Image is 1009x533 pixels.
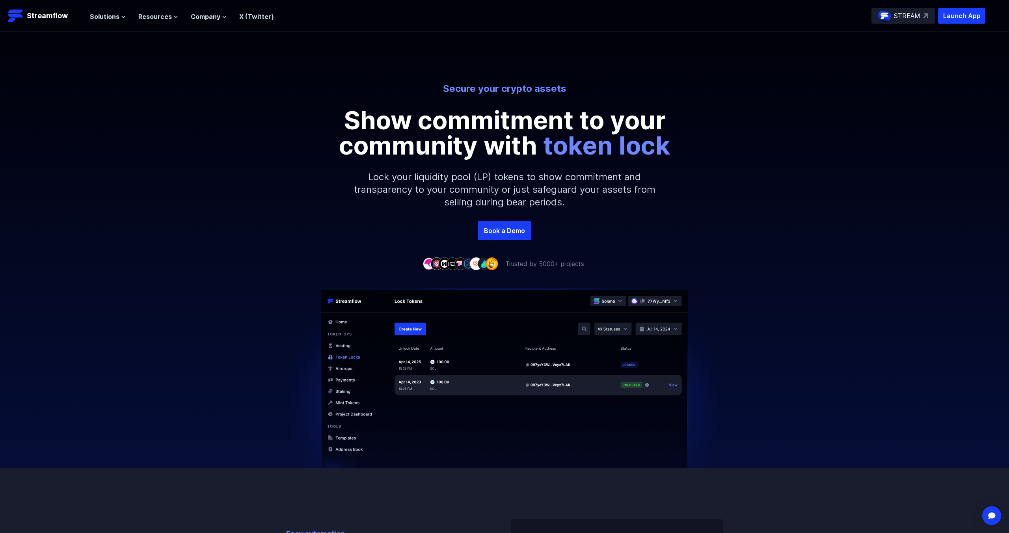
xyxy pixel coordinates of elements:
[191,12,227,21] button: Company
[438,257,451,270] img: company-3
[335,158,674,221] p: Lock your liquidity pool (LP) tokens to show commitment and transparency to your community or jus...
[446,257,459,270] img: company-4
[138,12,172,21] span: Resources
[478,221,531,240] a: Book a Demo
[478,257,490,270] img: company-8
[138,12,178,21] button: Resources
[8,8,82,24] a: Streamflow
[8,8,24,24] img: Streamflow Logo
[938,8,985,24] button: Launch App
[982,506,1001,525] div: Open Intercom Messenger
[486,257,498,270] img: company-9
[894,11,920,20] p: STREAM
[878,9,891,22] img: streamflow-logo-circle.png
[90,12,126,21] button: Solutions
[430,257,443,270] img: company-2
[871,8,935,24] a: STREAM
[923,13,928,18] img: top-right-arrow.svg
[27,10,68,21] p: Streamflow
[423,257,435,270] img: company-1
[470,257,482,270] img: company-7
[280,288,729,488] img: Hero Image
[454,257,467,270] img: company-5
[543,130,670,160] span: token lock
[191,12,220,21] span: Company
[462,257,475,270] img: company-6
[239,13,274,20] a: X (Twitter)
[90,12,119,21] span: Solutions
[327,108,682,158] p: Show commitment to your community with
[286,82,723,95] p: Secure your crypto assets
[505,259,584,268] p: Trusted by 5000+ projects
